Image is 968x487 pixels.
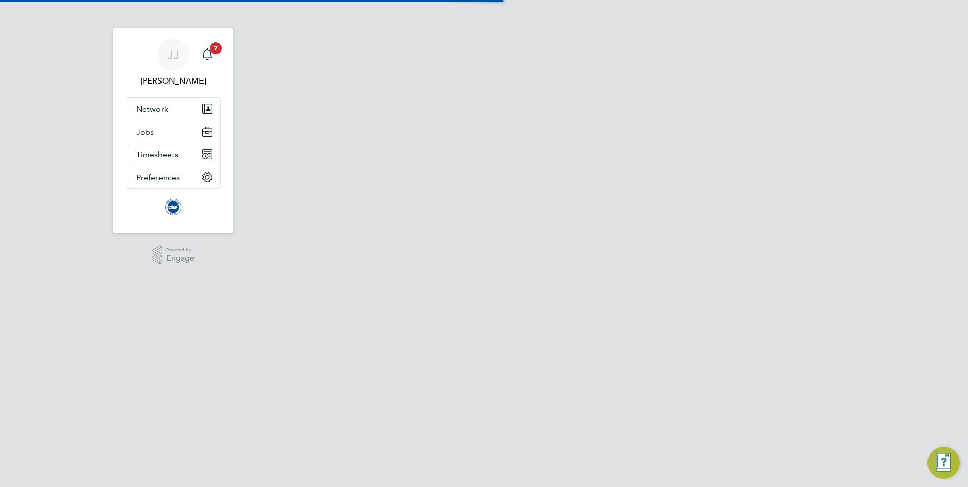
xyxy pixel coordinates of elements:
[165,199,181,215] img: brightonandhovealbion-logo-retina.png
[126,75,221,87] span: Jack Joyce
[136,104,168,114] span: Network
[197,38,217,71] a: 7
[166,246,194,254] span: Powered by
[126,38,221,87] a: JJ[PERSON_NAME]
[136,150,178,159] span: Timesheets
[126,199,221,215] a: Go to home page
[136,127,154,137] span: Jobs
[167,48,179,61] span: JJ
[136,173,180,182] span: Preferences
[113,28,233,233] nav: Main navigation
[126,120,220,143] button: Jobs
[126,98,220,120] button: Network
[210,42,222,54] span: 7
[166,254,194,263] span: Engage
[152,246,195,265] a: Powered byEngage
[126,143,220,166] button: Timesheets
[927,447,960,479] button: Engage Resource Center
[126,166,220,188] button: Preferences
